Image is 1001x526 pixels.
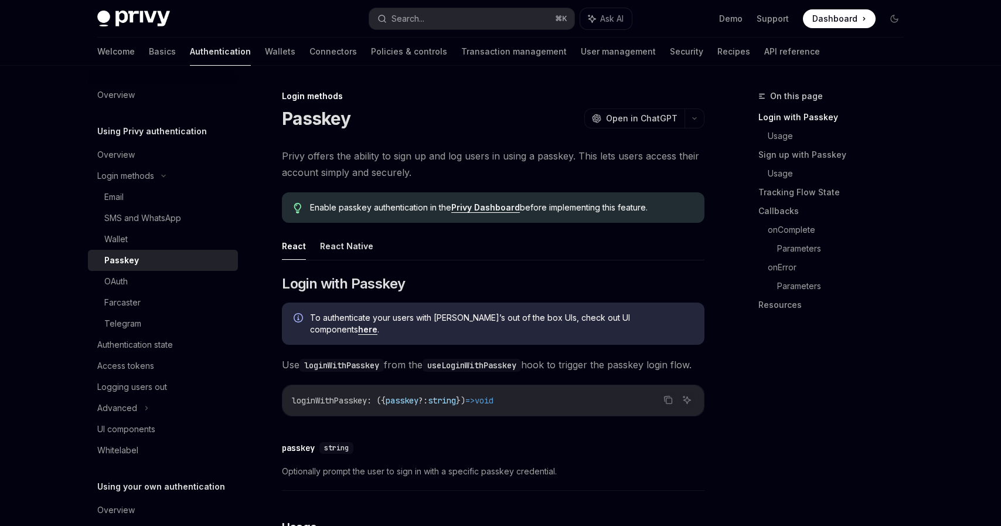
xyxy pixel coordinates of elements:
a: API reference [764,38,820,66]
div: Whitelabel [97,443,138,457]
div: SMS and WhatsApp [104,211,181,225]
span: loginWithPasskey [292,395,367,406]
a: Sign up with Passkey [758,145,913,164]
a: Email [88,186,238,208]
div: Overview [97,88,135,102]
a: Resources [758,296,913,314]
a: Login with Passkey [758,108,913,127]
a: Parameters [777,277,913,296]
span: Ask AI [600,13,624,25]
a: Security [670,38,703,66]
a: User management [581,38,656,66]
a: Usage [768,164,913,183]
span: void [475,395,493,406]
span: Optionally prompt the user to sign in with a specific passkey credential. [282,464,704,479]
span: Privy offers the ability to sign up and log users in using a passkey. This lets users access thei... [282,148,704,181]
h5: Using Privy authentication [97,124,207,138]
a: Overview [88,144,238,165]
div: OAuth [104,274,128,289]
button: React [282,232,306,260]
a: Support [757,13,789,25]
span: string [324,443,349,453]
a: Welcome [97,38,135,66]
svg: Info [294,313,305,325]
button: React Native [320,232,373,260]
code: loginWithPasskey [299,359,384,372]
div: Telegram [104,317,141,331]
span: Open in ChatGPT [606,113,677,124]
button: Search...⌘K [369,8,574,29]
div: Overview [97,148,135,162]
button: Copy the contents from the code block [660,392,676,408]
a: Policies & controls [371,38,447,66]
a: onComplete [768,220,913,239]
a: Transaction management [461,38,567,66]
a: Telegram [88,313,238,334]
a: Logging users out [88,376,238,398]
a: Connectors [309,38,357,66]
a: Callbacks [758,202,913,220]
a: Wallets [265,38,295,66]
div: Search... [391,12,424,26]
div: Advanced [97,401,137,415]
button: Open in ChatGPT [584,108,685,128]
h5: Using your own authentication [97,480,225,494]
div: passkey [282,442,315,454]
a: Wallet [88,229,238,250]
a: Overview [88,500,238,521]
img: dark logo [97,11,170,27]
span: passkey [386,395,418,406]
button: Ask AI [580,8,632,29]
button: Toggle dark mode [885,9,904,28]
a: Authentication state [88,334,238,355]
a: Usage [768,127,913,145]
span: ?: [418,395,428,406]
a: Whitelabel [88,440,238,461]
span: On this page [770,89,823,103]
a: Tracking Flow State [758,183,913,202]
code: useLoginWithPasskey [423,359,521,372]
span: : ({ [367,395,386,406]
a: Dashboard [803,9,876,28]
h1: Passkey [282,108,350,129]
span: ⌘ K [555,14,567,23]
div: Authentication state [97,338,173,352]
div: Wallet [104,232,128,246]
span: Login with Passkey [282,274,405,293]
a: Access tokens [88,355,238,376]
span: Dashboard [812,13,857,25]
div: UI components [97,422,155,436]
a: here [358,324,377,335]
a: Authentication [190,38,251,66]
span: Use from the hook to trigger the passkey login flow. [282,357,704,373]
a: Farcaster [88,292,238,313]
span: To authenticate your users with [PERSON_NAME]’s out of the box UIs, check out UI components . [310,312,693,335]
span: }) [456,395,465,406]
div: Overview [97,503,135,517]
a: onError [768,258,913,277]
span: Enable passkey authentication in the before implementing this feature. [310,202,693,213]
div: Access tokens [97,359,154,373]
a: Passkey [88,250,238,271]
span: => [465,395,475,406]
a: Recipes [717,38,750,66]
a: OAuth [88,271,238,292]
a: Parameters [777,239,913,258]
div: Login methods [282,90,704,102]
div: Passkey [104,253,139,267]
div: Logging users out [97,380,167,394]
div: Email [104,190,124,204]
a: UI components [88,419,238,440]
a: SMS and WhatsApp [88,208,238,229]
a: Demo [719,13,743,25]
div: Login methods [97,169,154,183]
div: Farcaster [104,296,141,310]
a: Privy Dashboard [451,202,520,213]
a: Basics [149,38,176,66]
a: Overview [88,84,238,106]
span: string [428,395,456,406]
button: Ask AI [679,392,694,408]
svg: Tip [294,203,302,213]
